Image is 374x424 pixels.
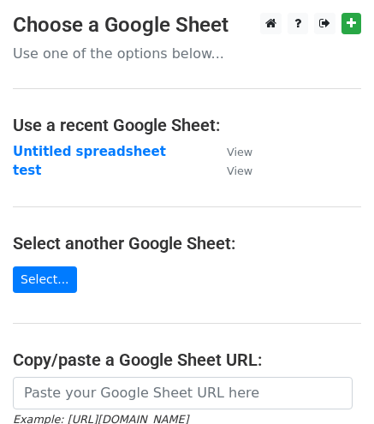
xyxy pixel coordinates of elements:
h4: Use a recent Google Sheet: [13,115,361,135]
input: Paste your Google Sheet URL here [13,377,353,409]
iframe: Chat Widget [288,342,374,424]
small: View [227,164,252,177]
small: View [227,146,252,158]
h4: Select another Google Sheet: [13,233,361,254]
h4: Copy/paste a Google Sheet URL: [13,349,361,370]
a: Select... [13,266,77,293]
a: View [210,163,252,178]
p: Use one of the options below... [13,45,361,63]
a: test [13,163,41,178]
a: Untitled spreadsheet [13,144,166,159]
h3: Choose a Google Sheet [13,13,361,38]
a: View [210,144,252,159]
